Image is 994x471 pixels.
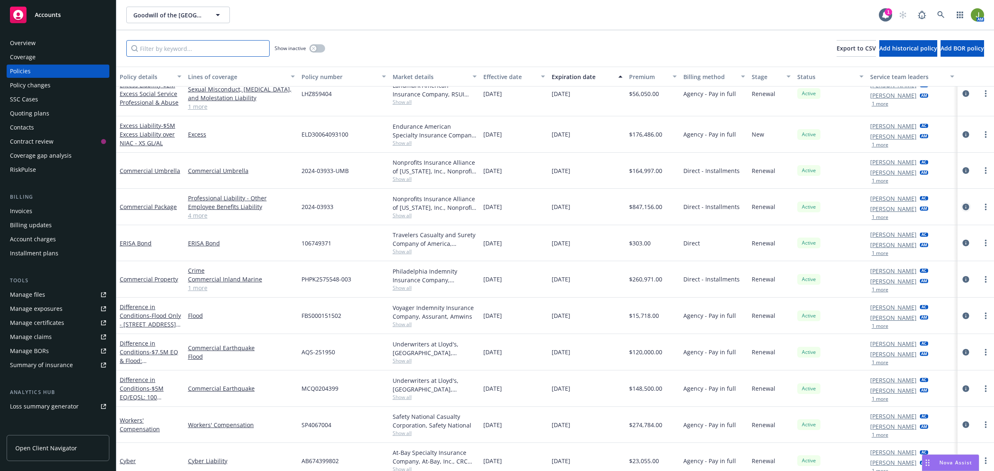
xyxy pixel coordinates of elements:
a: Loss summary generator [7,400,109,413]
a: Contacts [7,121,109,134]
a: [PERSON_NAME] [870,158,917,166]
span: Agency - Pay in full [683,457,736,465]
a: Difference in Conditions [120,339,178,382]
span: ELD30064093100 [302,130,348,139]
span: Active [801,312,817,320]
span: [DATE] [483,275,502,284]
a: circleInformation [961,166,971,175]
button: Stage [748,67,794,87]
a: more [981,384,991,394]
button: Add BOR policy [941,40,984,57]
button: Status [794,67,867,87]
a: more [981,347,991,357]
span: Renewal [752,166,775,175]
button: 1 more [872,433,888,437]
a: Invoices [7,204,109,218]
span: Active [801,421,817,428]
span: Renewal [752,457,775,465]
a: Sexual Misconduct, [MEDICAL_DATA], and Molestation Liability [188,85,295,102]
a: circleInformation [961,274,971,284]
div: Loss summary generator [10,400,79,413]
span: $164,997.00 [629,166,662,175]
span: Add BOR policy [941,44,984,52]
a: more [981,238,991,248]
span: [DATE] [552,311,570,320]
div: Invoices [10,204,32,218]
a: Employee Benefits Liability [188,202,295,211]
a: [PERSON_NAME] [870,448,917,457]
span: Renewal [752,239,775,248]
a: Coverage [7,50,109,64]
div: Manage claims [10,330,52,344]
button: 1 more [872,101,888,106]
a: Excess Liability [120,81,179,106]
a: Commercial Umbrella [120,167,180,175]
div: Coverage gap analysis [10,149,72,162]
a: more [981,130,991,139]
a: more [981,274,991,284]
span: Show all [393,430,477,437]
a: Summary of insurance [7,358,109,372]
button: 1 more [872,215,888,220]
span: [DATE] [552,239,570,248]
button: 1 more [872,251,888,256]
div: Policy changes [10,79,51,92]
a: Billing updates [7,219,109,232]
span: Agency - Pay in full [683,348,736,356]
div: At-Bay Specialty Insurance Company, At-Bay, Inc., CRC Group [393,448,477,466]
div: Service team leaders [870,72,946,81]
a: circleInformation [961,238,971,248]
span: [DATE] [483,457,502,465]
button: Premium [626,67,680,87]
span: Direct - Installments [683,202,740,211]
span: [DATE] [483,239,502,248]
a: SSC Cases [7,93,109,106]
span: Open Client Navigator [15,444,77,452]
span: $260,971.00 [629,275,662,284]
a: Professional Liability - Other [188,194,295,202]
div: RiskPulse [10,163,36,176]
span: Goodwill of the [GEOGRAPHIC_DATA] [133,11,205,19]
span: Active [801,457,817,464]
a: [PERSON_NAME] [870,339,917,348]
span: [DATE] [483,421,502,429]
div: Summary of insurance [10,358,73,372]
span: Renewal [752,202,775,211]
div: Nonprofits Insurance Alliance of [US_STATE], Inc., Nonprofits Insurance Alliance of [US_STATE], I... [393,158,477,175]
span: [DATE] [552,130,570,139]
span: [DATE] [483,311,502,320]
button: Lines of coverage [185,67,298,87]
span: New [752,130,764,139]
a: Commercial Inland Marine [188,275,295,284]
button: Policy details [116,67,185,87]
a: RiskPulse [7,163,109,176]
a: [PERSON_NAME] [870,194,917,203]
div: Policy details [120,72,172,81]
div: Effective date [483,72,536,81]
a: [PERSON_NAME] [870,204,917,213]
span: Show all [393,139,477,147]
span: [DATE] [483,384,502,393]
a: Flood [188,311,295,320]
span: - Flood Only - [STREET_ADDRESS][US_STATE] [120,312,181,337]
span: $15,718.00 [629,311,659,320]
div: Analytics hub [7,388,109,397]
span: 2024-03933 [302,202,333,211]
div: Manage files [10,288,45,301]
a: [PERSON_NAME] [870,230,917,239]
span: Nova Assist [939,459,972,466]
div: SSC Cases [10,93,38,106]
span: Active [801,239,817,247]
a: Commercial Property [120,275,178,283]
div: Billing updates [10,219,52,232]
span: [DATE] [552,384,570,393]
div: Market details [393,72,468,81]
a: [PERSON_NAME] [870,267,917,275]
div: Account charges [10,233,56,246]
span: AB674399802 [302,457,339,465]
a: circleInformation [961,311,971,321]
button: Expiration date [548,67,626,87]
span: - $5M Excess Liability over NIAC - XS GL/AL [120,122,175,147]
a: [PERSON_NAME] [870,386,917,395]
div: Coverage [10,50,36,64]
